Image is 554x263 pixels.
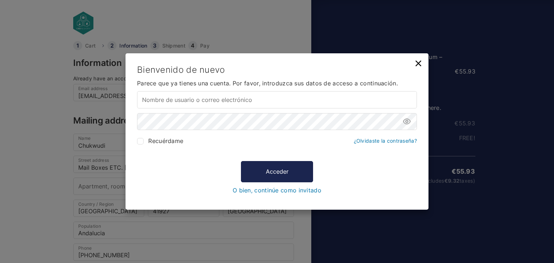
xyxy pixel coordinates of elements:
span: Parece que ya tienes una cuenta. Por favor, introduzca sus datos de acceso a continuación. [137,80,417,86]
input: Recuérdame [137,138,144,144]
button: Acceder [241,161,313,182]
span: Recuérdame [148,137,183,144]
h3: Bienvenido de nuevo [137,65,417,75]
input: Nombre de usuario o correo electrónico [137,91,417,108]
a: O bien, continúe como invitado [233,187,321,193]
a: ¿Olvidaste la contraseña? [354,138,417,144]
